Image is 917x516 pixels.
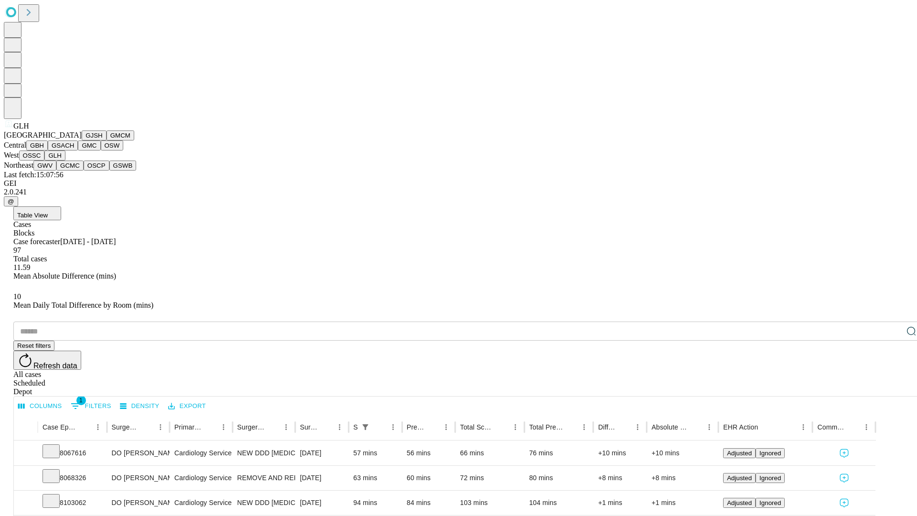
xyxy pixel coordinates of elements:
[82,130,107,140] button: GJSH
[117,399,162,414] button: Density
[17,342,51,349] span: Reset filters
[359,420,372,434] button: Show filters
[4,151,19,159] span: West
[407,441,451,465] div: 56 mins
[727,499,752,506] span: Adjusted
[756,498,785,508] button: Ignored
[19,470,33,487] button: Expand
[13,292,21,301] span: 10
[13,263,30,271] span: 11.59
[759,450,781,457] span: Ignored
[439,420,453,434] button: Menu
[631,420,644,434] button: Menu
[333,420,346,434] button: Menu
[107,130,134,140] button: GMCM
[300,466,344,490] div: [DATE]
[529,423,564,431] div: Total Predicted Duration
[140,420,154,434] button: Sort
[4,131,82,139] span: [GEOGRAPHIC_DATA]
[174,423,202,431] div: Primary Service
[43,423,77,431] div: Case Epic Id
[203,420,217,434] button: Sort
[817,423,845,431] div: Comments
[237,423,265,431] div: Surgery Name
[174,491,227,515] div: Cardiology Service
[13,237,60,246] span: Case forecaster
[56,161,84,171] button: GCMC
[13,351,81,370] button: Refresh data
[174,466,227,490] div: Cardiology Service
[460,466,520,490] div: 72 mins
[651,441,714,465] div: +10 mins
[598,441,642,465] div: +10 mins
[91,420,105,434] button: Menu
[756,448,785,458] button: Ignored
[460,423,494,431] div: Total Scheduled Duration
[727,450,752,457] span: Adjusted
[19,150,45,161] button: OSSC
[300,491,344,515] div: [DATE]
[577,420,591,434] button: Menu
[13,255,47,263] span: Total cases
[756,473,785,483] button: Ignored
[529,466,589,490] div: 80 mins
[598,491,642,515] div: +1 mins
[112,441,165,465] div: DO [PERSON_NAME] [PERSON_NAME]
[26,140,48,150] button: GBH
[76,396,86,405] span: 1
[353,491,397,515] div: 94 mins
[797,420,810,434] button: Menu
[16,399,64,414] button: Select columns
[4,141,26,149] span: Central
[386,420,400,434] button: Menu
[727,474,752,482] span: Adjusted
[48,140,78,150] button: GSACH
[60,237,116,246] span: [DATE] - [DATE]
[426,420,439,434] button: Sort
[495,420,509,434] button: Sort
[598,466,642,490] div: +8 mins
[19,495,33,512] button: Expand
[4,196,18,206] button: @
[4,179,913,188] div: GEI
[13,122,29,130] span: GLH
[407,466,451,490] div: 60 mins
[460,441,520,465] div: 66 mins
[43,491,102,515] div: 8103062
[217,420,230,434] button: Menu
[112,423,139,431] div: Surgeon Name
[279,420,293,434] button: Menu
[651,423,688,431] div: Absolute Difference
[651,466,714,490] div: +8 mins
[166,399,208,414] button: Export
[320,420,333,434] button: Sort
[689,420,703,434] button: Sort
[4,188,913,196] div: 2.0.241
[84,161,109,171] button: OSCP
[300,441,344,465] div: [DATE]
[759,499,781,506] span: Ignored
[723,498,756,508] button: Adjusted
[353,466,397,490] div: 63 mins
[846,420,860,434] button: Sort
[101,140,124,150] button: OSW
[78,140,100,150] button: GMC
[43,466,102,490] div: 8068326
[618,420,631,434] button: Sort
[529,491,589,515] div: 104 mins
[759,474,781,482] span: Ignored
[44,150,65,161] button: GLH
[529,441,589,465] div: 76 mins
[4,171,64,179] span: Last fetch: 15:07:56
[300,423,319,431] div: Surgery Date
[723,448,756,458] button: Adjusted
[703,420,716,434] button: Menu
[353,423,358,431] div: Scheduled In Room Duration
[266,420,279,434] button: Sort
[359,420,372,434] div: 1 active filter
[237,466,290,490] div: REMOVE AND REPLACE INTERNAL CARDIAC [MEDICAL_DATA], MULTIPEL LEAD
[13,301,153,309] span: Mean Daily Total Difference by Room (mins)
[759,420,772,434] button: Sort
[17,212,48,219] span: Table View
[564,420,577,434] button: Sort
